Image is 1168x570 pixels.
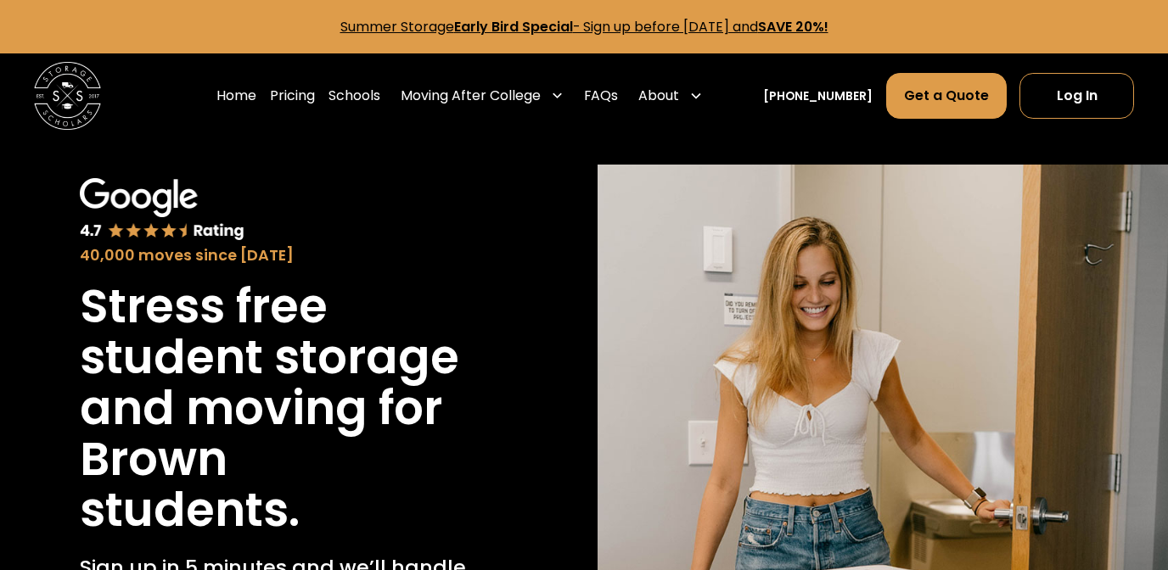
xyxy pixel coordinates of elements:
a: Summer StorageEarly Bird Special- Sign up before [DATE] andSAVE 20%! [340,17,828,36]
a: Pricing [270,72,315,120]
strong: Early Bird Special [454,17,573,36]
a: FAQs [584,72,618,120]
img: Google 4.7 star rating [80,178,244,241]
div: 40,000 moves since [DATE] [80,244,491,267]
h1: Brown [80,433,227,484]
a: [PHONE_NUMBER] [763,87,873,105]
strong: SAVE 20%! [758,17,828,36]
div: Moving After College [401,86,541,106]
a: Get a Quote [886,73,1007,119]
a: Schools [328,72,380,120]
a: Log In [1019,73,1134,119]
h1: Stress free student storage and moving for [80,281,491,433]
div: About [638,86,679,106]
img: Storage Scholars main logo [34,62,101,129]
h1: students. [80,484,300,535]
a: Home [216,72,256,120]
